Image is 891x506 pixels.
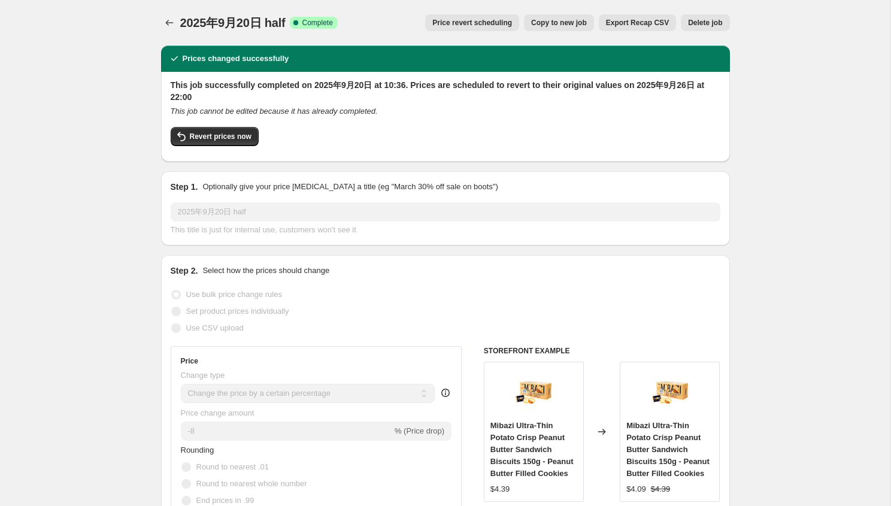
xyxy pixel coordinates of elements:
[171,265,198,277] h2: Step 2.
[531,18,587,28] span: Copy to new job
[181,371,225,380] span: Change type
[171,181,198,193] h2: Step 1.
[302,18,332,28] span: Complete
[599,14,676,31] button: Export Recap CSV
[171,127,259,146] button: Revert prices now
[646,368,694,416] img: 1_27ae4eab-b2fc-455b-913b-67b0a397e991_80x.jpg
[186,323,244,332] span: Use CSV upload
[180,16,286,29] span: 2025年9月20日 half
[196,479,307,488] span: Round to nearest whole number
[681,14,729,31] button: Delete job
[196,496,254,505] span: End prices in .99
[171,202,720,222] input: 30% off holiday sale
[171,79,720,103] h2: This job successfully completed on 2025年9月20日 at 10:36. Prices are scheduled to revert to their o...
[161,14,178,31] button: Price change jobs
[181,446,214,455] span: Rounding
[181,422,392,441] input: -15
[432,18,512,28] span: Price revert scheduling
[440,387,451,399] div: help
[524,14,594,31] button: Copy to new job
[171,225,356,234] span: This title is just for internal use, customers won't see it
[186,307,289,316] span: Set product prices individually
[688,18,722,28] span: Delete job
[181,356,198,366] h3: Price
[490,483,510,495] div: $4.39
[484,346,720,356] h6: STOREFRONT EXAMPLE
[651,483,671,495] strike: $4.39
[183,53,289,65] h2: Prices changed successfully
[626,421,710,478] span: Mibazi Ultra‑Thin Potato Crisp Peanut Butter Sandwich Biscuits 150g - Peanut Butter Filled Cookies
[202,265,329,277] p: Select how the prices should change
[202,181,498,193] p: Optionally give your price [MEDICAL_DATA] a title (eg "March 30% off sale on boots")
[181,408,254,417] span: Price change amount
[190,132,251,141] span: Revert prices now
[395,426,444,435] span: % (Price drop)
[196,462,269,471] span: Round to nearest .01
[186,290,282,299] span: Use bulk price change rules
[626,483,646,495] div: $4.09
[425,14,519,31] button: Price revert scheduling
[171,107,378,116] i: This job cannot be edited because it has already completed.
[510,368,557,416] img: 1_27ae4eab-b2fc-455b-913b-67b0a397e991_80x.jpg
[606,18,669,28] span: Export Recap CSV
[490,421,574,478] span: Mibazi Ultra‑Thin Potato Crisp Peanut Butter Sandwich Biscuits 150g - Peanut Butter Filled Cookies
